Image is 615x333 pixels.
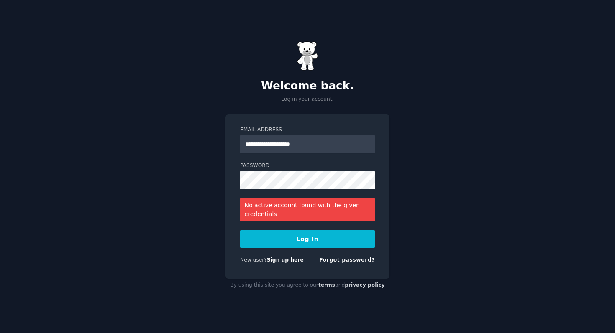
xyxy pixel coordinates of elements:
[240,162,375,170] label: Password
[267,257,304,263] a: Sign up here
[297,41,318,71] img: Gummy Bear
[225,279,389,292] div: By using this site you agree to our and
[240,126,375,134] label: Email Address
[240,257,267,263] span: New user?
[318,282,335,288] a: terms
[240,230,375,248] button: Log In
[240,198,375,221] div: No active account found with the given credentials
[225,96,389,103] p: Log in your account.
[345,282,385,288] a: privacy policy
[225,79,389,93] h2: Welcome back.
[319,257,375,263] a: Forgot password?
